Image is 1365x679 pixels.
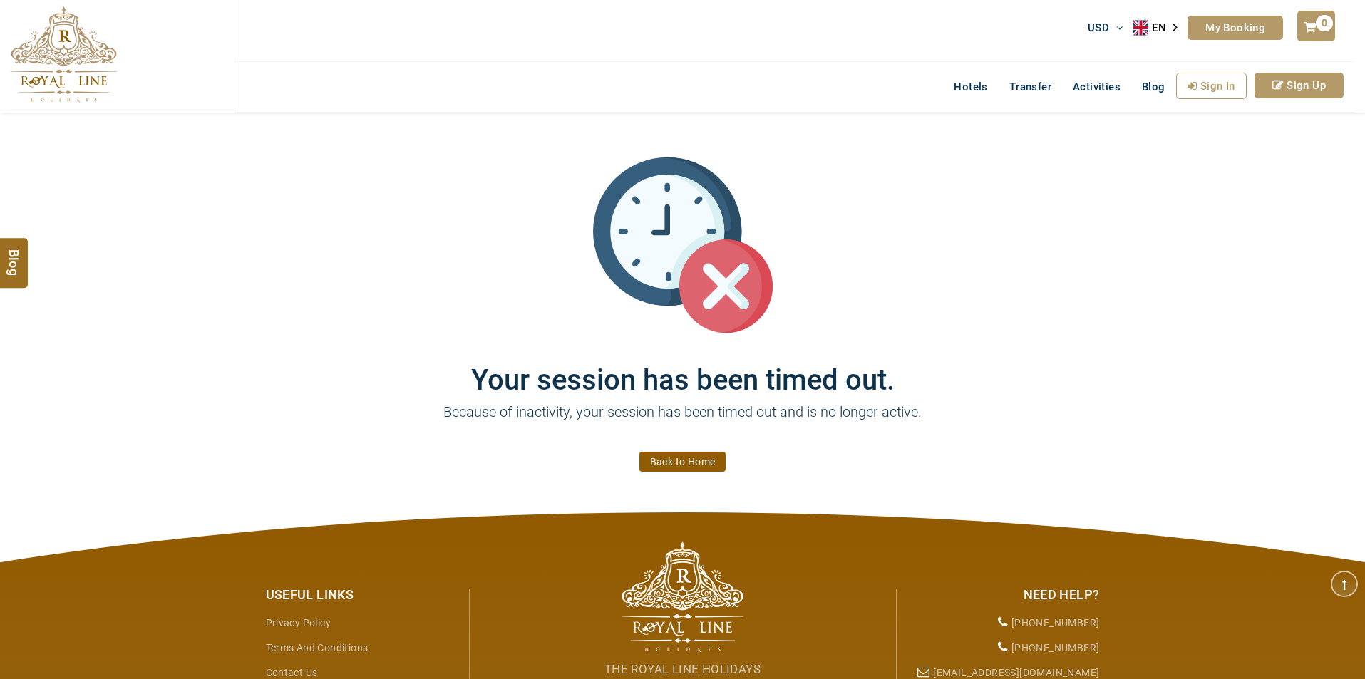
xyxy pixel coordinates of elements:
div: Need Help? [907,586,1100,604]
a: Hotels [943,73,998,101]
a: Terms and Conditions [266,642,369,653]
li: [PHONE_NUMBER] [907,611,1100,636]
a: [EMAIL_ADDRESS][DOMAIN_NAME] [933,667,1099,678]
a: EN [1133,17,1188,38]
a: 0 [1297,11,1334,41]
p: Because of inactivity, your session has been timed out and is no longer active. [255,401,1111,444]
a: Contact Us [266,667,318,678]
li: [PHONE_NUMBER] [907,636,1100,660]
span: 0 [1316,15,1333,31]
a: Blog [1131,73,1176,101]
a: Activities [1062,73,1131,101]
a: My Booking [1188,16,1283,40]
a: Sign Up [1255,73,1344,98]
img: session_time_out.svg [593,155,773,335]
span: Blog [1142,81,1165,93]
img: The Royal Line Holidays [622,541,743,652]
h1: Your session has been timed out. [255,335,1111,397]
a: Sign In [1176,73,1247,99]
a: Back to Home [639,452,726,472]
a: Privacy Policy [266,617,331,628]
aside: Language selected: English [1133,17,1188,38]
span: USD [1088,21,1109,34]
span: The Royal Line Holidays [604,662,761,676]
a: Transfer [999,73,1062,101]
div: Language [1133,17,1188,38]
div: Useful Links [266,586,458,604]
img: The Royal Line Holidays [11,6,117,103]
span: Blog [5,249,24,261]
